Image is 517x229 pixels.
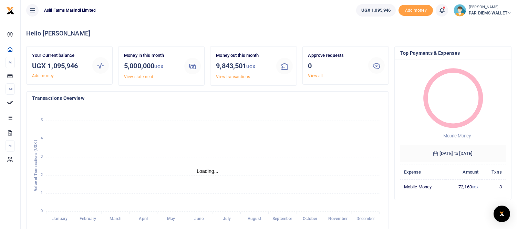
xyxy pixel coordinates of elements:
tspan: 4 [41,136,43,140]
tspan: 2 [41,173,43,177]
th: Txns [482,165,506,180]
tspan: August [248,217,261,221]
a: Add money [32,73,54,78]
tspan: October [303,217,318,221]
img: profile-user [454,4,466,17]
li: M [6,140,15,152]
small: [PERSON_NAME] [469,4,511,10]
h4: Top Payments & Expenses [400,49,506,57]
h6: [DATE] to [DATE] [400,145,506,162]
tspan: June [194,217,204,221]
span: PAR DIEMS WALLET [469,10,511,16]
small: UGX [246,64,255,69]
img: logo-small [6,7,14,15]
span: Mobile Money [443,133,471,138]
li: M [6,57,15,68]
tspan: 0 [41,209,43,213]
small: UGX [472,185,478,189]
div: Open Intercom Messenger [494,206,510,222]
a: profile-user [PERSON_NAME] PAR DIEMS WALLET [454,4,511,17]
h3: 0 [308,61,363,71]
td: Mobile Money [400,180,446,194]
tspan: November [328,217,348,221]
small: UGX [154,64,163,69]
tspan: February [80,217,96,221]
tspan: May [167,217,175,221]
td: 72,160 [446,180,483,194]
a: Add money [399,7,433,12]
h3: UGX 1,095,946 [32,61,87,71]
tspan: 3 [41,154,43,159]
li: Wallet ballance [353,4,399,17]
h4: Hello [PERSON_NAME] [26,30,511,37]
tspan: January [52,217,68,221]
tspan: September [272,217,293,221]
span: Add money [399,5,433,16]
tspan: 5 [41,118,43,123]
p: Money out this month [216,52,271,59]
a: View statement [124,74,153,79]
li: Ac [6,83,15,95]
a: View all [308,73,323,78]
th: Expense [400,165,446,180]
span: UGX 1,095,946 [361,7,391,14]
h4: Transactions Overview [32,94,383,102]
tspan: April [139,217,148,221]
p: Money in this month [124,52,179,59]
a: UGX 1,095,946 [356,4,396,17]
text: Value of Transactions (UGX ) [33,140,38,191]
tspan: July [223,217,231,221]
tspan: December [356,217,375,221]
a: View transactions [216,74,250,79]
span: Asili Farms Masindi Limited [41,7,99,13]
tspan: 1 [41,191,43,195]
tspan: March [110,217,122,221]
h3: 9,843,501 [216,61,271,72]
p: Your Current balance [32,52,87,59]
td: 3 [482,180,506,194]
p: Approve requests [308,52,363,59]
li: Toup your wallet [399,5,433,16]
a: logo-small logo-large logo-large [6,8,14,13]
text: Loading... [197,168,218,174]
h3: 5,000,000 [124,61,179,72]
th: Amount [446,165,483,180]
